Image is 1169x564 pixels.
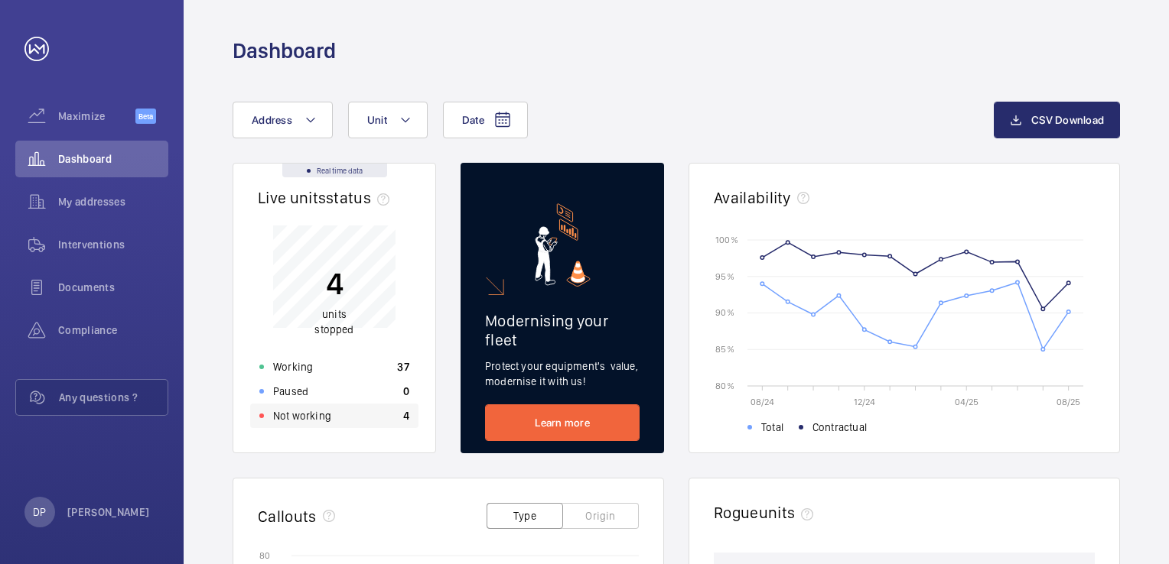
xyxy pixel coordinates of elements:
span: Interventions [58,237,168,252]
button: Type [487,503,563,529]
button: Address [233,102,333,138]
span: Beta [135,109,156,124]
span: Dashboard [58,151,168,167]
text: 12/24 [854,397,875,407]
a: Learn more [485,404,640,441]
span: Unit [367,114,387,126]
span: Contractual [812,420,867,435]
text: 95 % [715,271,734,281]
h2: Rogue [714,503,819,522]
span: Documents [58,280,168,295]
h2: Availability [714,188,791,207]
span: Maximize [58,109,135,124]
h2: Modernising your fleet [485,311,640,349]
button: Unit [348,102,428,138]
span: stopped [314,323,353,335]
p: Working [273,359,313,374]
p: Protect your equipment's value, modernise it with us! [485,358,640,389]
div: Real time data [282,164,387,177]
p: 0 [403,384,409,399]
p: [PERSON_NAME] [67,504,150,520]
span: Date [462,114,484,126]
text: 04/25 [955,397,979,407]
span: units [759,503,820,522]
span: Compliance [58,323,168,338]
text: 100 % [715,234,738,245]
h2: Callouts [258,507,317,526]
p: 4 [403,408,409,423]
p: units [314,306,353,337]
p: 37 [397,359,409,374]
text: 90 % [715,307,734,318]
button: Date [443,102,528,138]
text: 80 [259,550,270,561]
span: Total [761,420,783,435]
img: marketing-card.svg [535,203,591,287]
text: 85 % [715,344,734,355]
p: Not working [273,408,331,423]
p: DP [33,504,46,520]
span: Address [252,114,292,126]
p: 4 [314,264,353,303]
span: My addresses [58,194,168,209]
button: Origin [562,503,639,529]
button: CSV Download [994,102,1120,138]
span: Any questions ? [59,390,168,405]
span: status [326,188,396,207]
text: 08/25 [1057,397,1080,407]
text: 80 % [715,380,734,391]
h2: Live units [258,188,396,207]
h1: Dashboard [233,37,336,65]
text: 08/24 [751,397,774,407]
p: Paused [273,384,308,399]
span: CSV Download [1031,114,1104,126]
